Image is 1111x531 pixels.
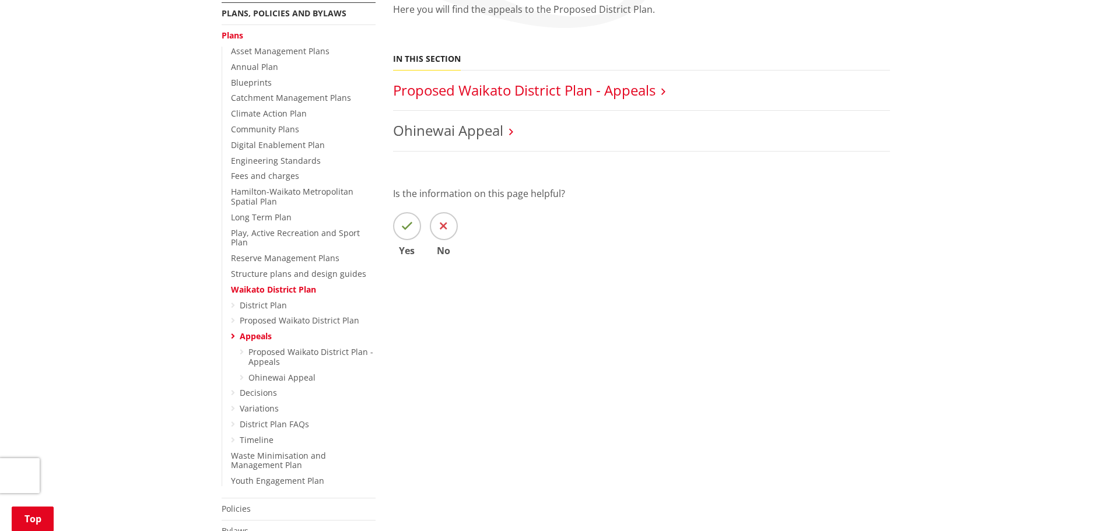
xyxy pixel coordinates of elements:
[231,186,353,207] a: Hamilton-Waikato Metropolitan Spatial Plan
[240,434,274,445] a: Timeline
[393,54,461,64] h5: In this section
[231,77,272,88] a: Blueprints
[231,227,360,248] a: Play, Active Recreation and Sport Plan
[240,419,309,430] a: District Plan FAQs
[231,170,299,181] a: Fees and charges
[222,503,251,514] a: Policies
[240,403,279,414] a: Variations
[231,268,366,279] a: Structure plans and design guides
[430,246,458,255] span: No
[231,252,339,263] a: Reserve Management Plans
[393,80,656,100] a: Proposed Waikato District Plan - Appeals
[231,212,292,223] a: Long Term Plan
[240,387,277,398] a: Decisions
[231,450,326,471] a: Waste Minimisation and Management Plan
[231,61,278,72] a: Annual Plan
[248,372,316,383] a: Ohinewai Appeal
[222,30,243,41] a: Plans
[231,124,299,135] a: Community Plans
[231,139,325,150] a: Digital Enablement Plan
[240,330,272,342] a: Appeals
[393,246,421,255] span: Yes
[393,2,890,16] p: Here you will find the appeals to the Proposed District Plan.
[1057,482,1099,524] iframe: Messenger Launcher
[231,155,321,166] a: Engineering Standards
[231,45,330,57] a: Asset Management Plans
[248,346,373,367] a: Proposed Waikato District Plan - Appeals
[240,300,287,311] a: District Plan
[231,475,324,486] a: Youth Engagement Plan
[231,108,307,119] a: Climate Action Plan
[393,187,890,201] p: Is the information on this page helpful?
[240,315,359,326] a: Proposed Waikato District Plan
[222,8,346,19] a: Plans, policies and bylaws
[231,284,316,295] a: Waikato District Plan
[12,507,54,531] a: Top
[393,121,503,140] a: Ohinewai Appeal
[231,92,351,103] a: Catchment Management Plans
